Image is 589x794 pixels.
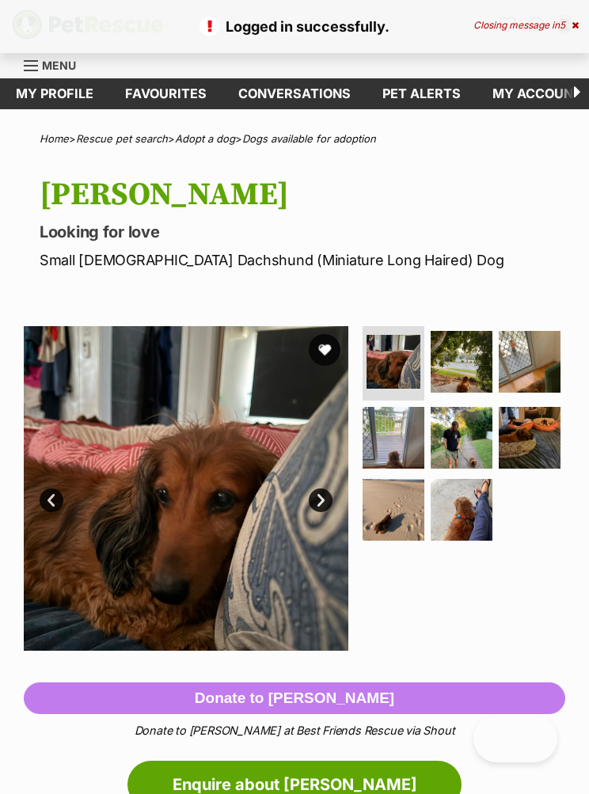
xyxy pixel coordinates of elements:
p: Logged in successfully. [16,16,573,37]
h1: [PERSON_NAME] [40,177,565,213]
p: Donate to [PERSON_NAME] at Best Friends Rescue via Shout [24,722,565,739]
a: Menu [24,50,87,78]
a: Home [40,132,69,145]
p: Small [DEMOGRAPHIC_DATA] Dachshund (Miniature Long Haired) Dog [40,249,565,271]
a: conversations [222,78,367,109]
img: Photo of Pierre [431,331,492,393]
img: Photo of Pierre [431,479,492,541]
a: Next [309,488,332,512]
img: Photo of Pierre [499,331,560,393]
a: Prev [40,488,63,512]
img: Photo of Pierre [363,407,424,469]
a: Favourites [109,78,222,109]
a: Adopt a dog [175,132,235,145]
a: Pet alerts [367,78,477,109]
img: Photo of Pierre [363,479,424,541]
p: Looking for love [40,221,565,243]
iframe: Help Scout Beacon - Open [473,715,557,762]
a: Dogs available for adoption [242,132,376,145]
a: Rescue pet search [76,132,168,145]
button: Donate to [PERSON_NAME] [24,682,565,714]
div: Closing message in [473,20,579,31]
span: Menu [42,59,76,72]
img: Photo of Pierre [431,407,492,469]
img: Photo of Pierre [499,407,560,469]
img: Photo of Pierre [367,335,420,389]
img: Photo of Pierre [24,326,348,651]
button: favourite [309,334,340,366]
span: 5 [560,19,565,31]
